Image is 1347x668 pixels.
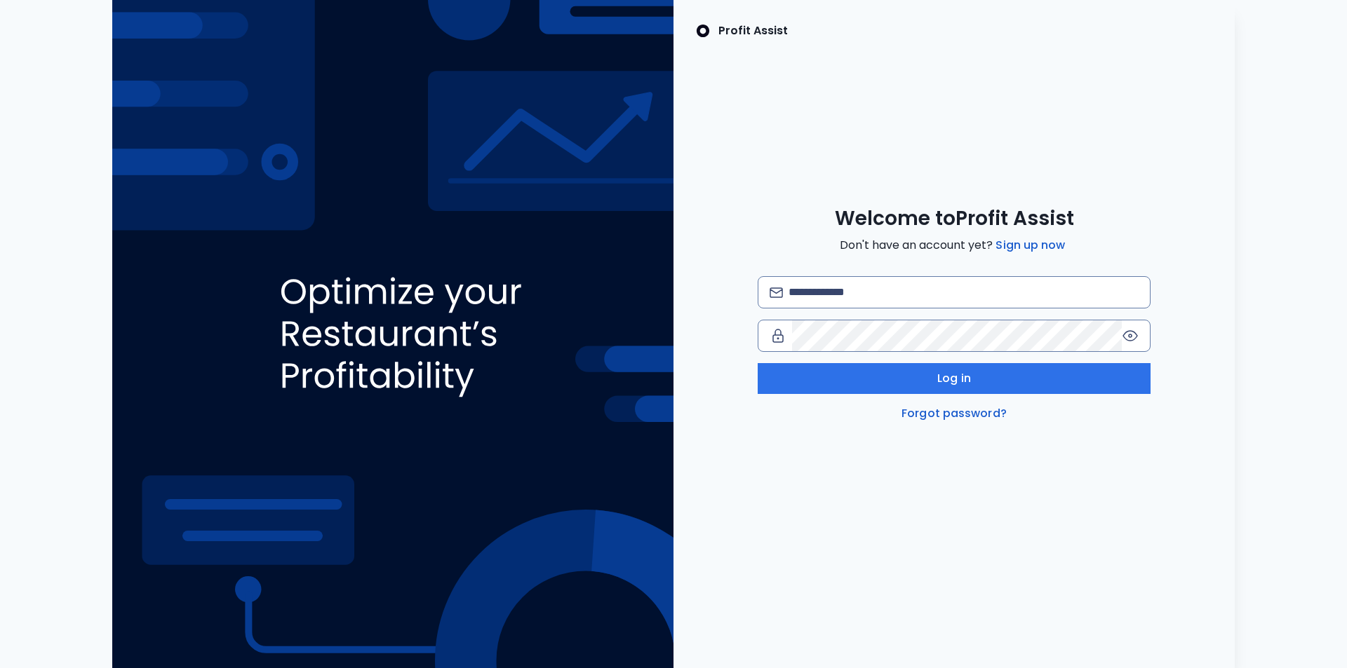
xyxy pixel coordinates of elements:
[937,370,971,387] span: Log in
[993,237,1068,254] a: Sign up now
[758,363,1151,394] button: Log in
[840,237,1068,254] span: Don't have an account yet?
[696,22,710,39] img: SpotOn Logo
[718,22,788,39] p: Profit Assist
[770,287,783,298] img: email
[899,405,1010,422] a: Forgot password?
[835,206,1074,231] span: Welcome to Profit Assist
